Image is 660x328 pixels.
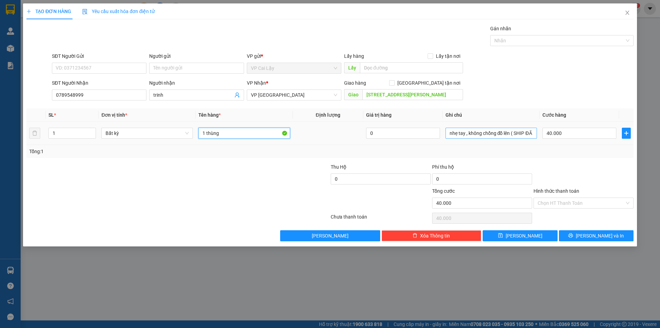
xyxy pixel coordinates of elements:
span: Giá trị hàng [366,112,392,118]
span: VP Sài Gòn [251,90,337,100]
div: Chưa thanh toán [330,213,431,225]
div: Phí thu hộ [432,163,532,173]
button: deleteXóa Thông tin [382,230,482,241]
div: Người gửi [149,52,244,60]
button: plus [622,128,631,139]
button: save[PERSON_NAME] [483,230,557,241]
input: VD: Bàn, Ghế [198,128,290,139]
input: Ghi Chú [445,128,537,139]
span: Lấy [344,62,360,73]
span: printer [568,233,573,239]
div: SĐT Người Gửi [52,52,146,60]
button: printer[PERSON_NAME] và In [559,230,634,241]
span: VP Nhận [247,80,266,86]
button: delete [29,128,40,139]
span: Cước hàng [542,112,566,118]
span: Tổng cước [432,188,455,194]
span: Lấy tận nơi [433,52,463,60]
div: VP gửi [247,52,341,60]
span: [PERSON_NAME] và In [576,232,624,240]
input: Dọc đường [360,62,463,73]
span: Xóa Thông tin [420,232,450,240]
span: [PERSON_NAME] [506,232,542,240]
span: Giao hàng [344,80,366,86]
div: Tổng: 1 [29,148,255,155]
div: Người nhận [149,79,244,87]
div: SĐT Người Nhận [52,79,146,87]
span: Lấy hàng [344,53,364,59]
span: plus [26,9,31,14]
span: Decrease Value [88,133,96,138]
span: Giao [344,89,362,100]
label: Gán nhãn [490,26,511,31]
span: up [90,129,94,133]
span: [PERSON_NAME] [312,232,349,240]
span: plus [622,130,630,136]
span: Tên hàng [198,112,221,118]
span: SL [48,112,54,118]
button: Close [618,3,637,23]
input: Dọc đường [362,89,463,100]
img: icon [82,9,88,14]
input: 0 [366,128,440,139]
span: Đơn vị tính [101,112,127,118]
span: delete [412,233,417,239]
span: Định lượng [316,112,340,118]
span: Yêu cầu xuất hóa đơn điện tử [82,9,155,14]
span: close [625,10,630,15]
button: [PERSON_NAME] [280,230,380,241]
span: [GEOGRAPHIC_DATA] tận nơi [395,79,463,87]
span: Bất kỳ [106,128,189,138]
span: TẠO ĐƠN HÀNG [26,9,71,14]
th: Ghi chú [443,108,540,122]
span: Increase Value [88,128,96,133]
span: down [90,134,94,138]
span: save [498,233,503,239]
label: Hình thức thanh toán [533,188,579,194]
span: Thu Hộ [331,164,346,170]
span: VP Cai Lậy [251,63,337,73]
span: user-add [234,92,240,98]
